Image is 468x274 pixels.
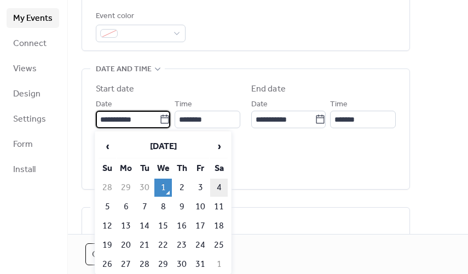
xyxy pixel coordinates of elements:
td: 16 [173,217,190,235]
td: 15 [154,217,172,235]
td: 30 [136,179,153,197]
td: 5 [99,198,116,216]
td: 17 [192,217,209,235]
td: 14 [136,217,153,235]
td: 28 [99,179,116,197]
td: 23 [173,236,190,254]
td: 26 [99,255,116,273]
th: Su [99,159,116,178]
td: 18 [210,217,228,235]
td: 21 [136,236,153,254]
td: 19 [99,236,116,254]
span: Cancel [92,248,125,261]
th: Mo [117,159,135,178]
span: Date [96,98,112,111]
td: 1 [154,179,172,197]
a: Settings [7,109,59,129]
th: Fr [192,159,209,178]
td: 4 [210,179,228,197]
td: 8 [154,198,172,216]
a: My Events [7,8,59,28]
td: 27 [117,255,135,273]
span: ‹ [99,135,115,157]
div: Event color [96,10,183,23]
td: 25 [210,236,228,254]
span: Time [175,98,192,111]
span: Views [13,62,37,76]
td: 31 [192,255,209,273]
th: Th [173,159,190,178]
td: 1 [210,255,228,273]
span: My Events [13,12,53,25]
span: Time [330,98,348,111]
th: We [154,159,172,178]
td: 29 [154,255,172,273]
th: Sa [210,159,228,178]
button: Cancel [85,243,132,265]
span: Date and time [96,63,152,76]
td: 30 [173,255,190,273]
span: Settings [13,113,46,126]
td: 24 [192,236,209,254]
a: Views [7,59,59,78]
span: Design [13,88,41,101]
td: 28 [136,255,153,273]
td: 10 [192,198,209,216]
a: Connect [7,33,59,53]
th: Tu [136,159,153,178]
td: 7 [136,198,153,216]
td: 9 [173,198,190,216]
span: Form [13,138,33,151]
a: Design [7,84,59,104]
span: › [211,135,227,157]
a: Install [7,159,59,179]
a: Form [7,134,59,154]
td: 13 [117,217,135,235]
td: 20 [117,236,135,254]
td: 11 [210,198,228,216]
span: Install [13,163,36,176]
td: 12 [99,217,116,235]
td: 22 [154,236,172,254]
td: 6 [117,198,135,216]
th: [DATE] [117,135,209,158]
td: 29 [117,179,135,197]
div: Start date [96,83,134,96]
span: Date [251,98,268,111]
td: 2 [173,179,190,197]
span: Connect [13,37,47,50]
td: 3 [192,179,209,197]
div: End date [251,83,286,96]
